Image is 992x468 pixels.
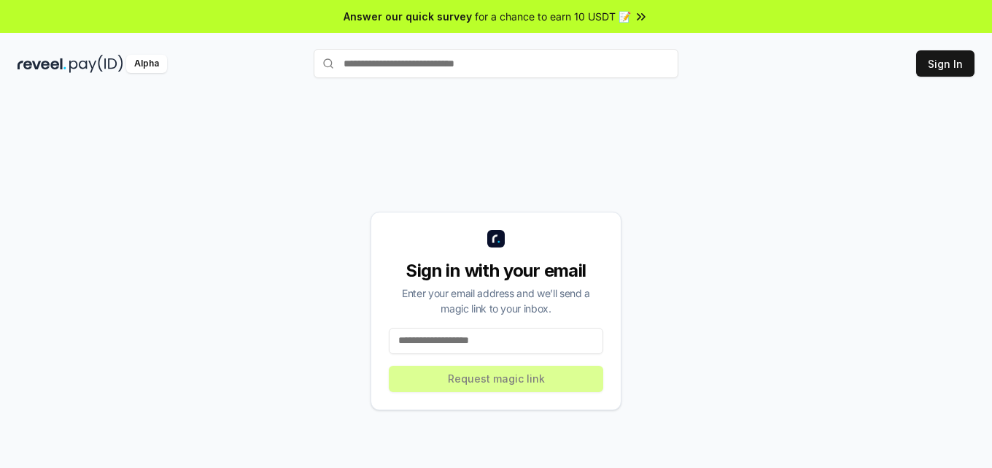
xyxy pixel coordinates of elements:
div: Sign in with your email [389,259,603,283]
div: Alpha [126,55,167,73]
img: pay_id [69,55,123,73]
div: Enter your email address and we’ll send a magic link to your inbox. [389,285,603,316]
span: Answer our quick survey [344,9,472,24]
img: logo_small [487,230,505,248]
span: for a chance to earn 10 USDT 📝 [475,9,631,24]
button: Sign In [916,50,974,77]
img: reveel_dark [18,55,66,73]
